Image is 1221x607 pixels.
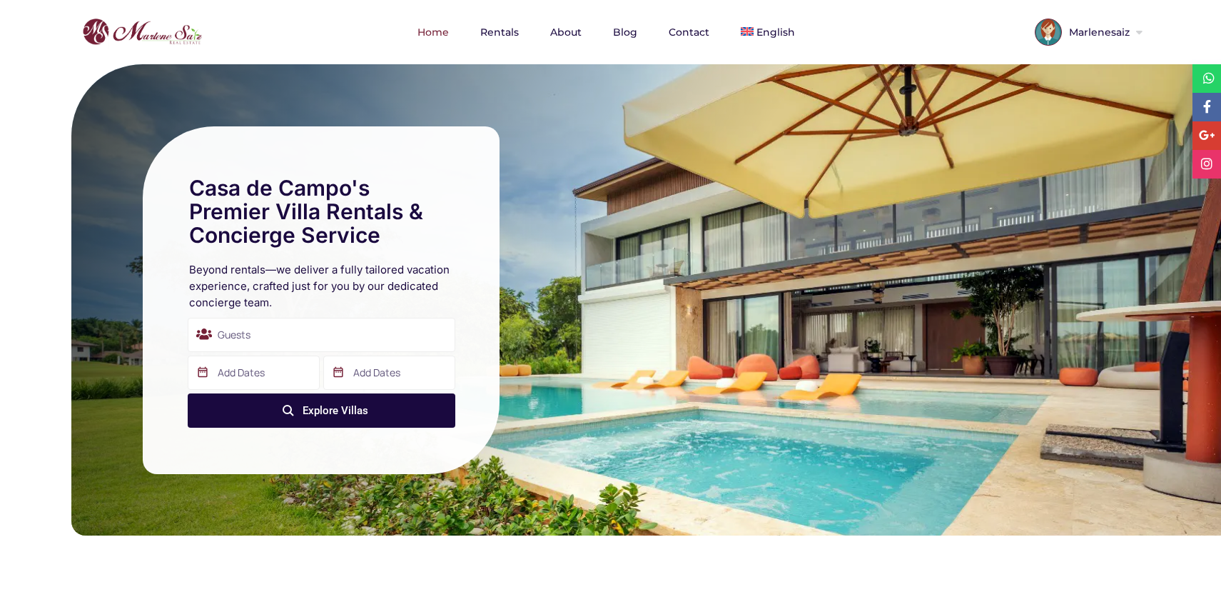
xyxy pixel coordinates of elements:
img: logo [78,15,206,49]
div: Guests [188,318,455,352]
h2: Beyond rentals—we deliver a fully tailored vacation experience, crafted just for you by our dedic... [189,261,453,311]
input: Add Dates [188,356,320,390]
h1: Casa de Campo's Premier Villa Rentals & Concierge Service [189,176,453,247]
span: English [756,26,795,39]
input: Add Dates [323,356,455,390]
span: Marlenesaiz [1062,27,1133,37]
button: Explore Villas [188,393,455,428]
